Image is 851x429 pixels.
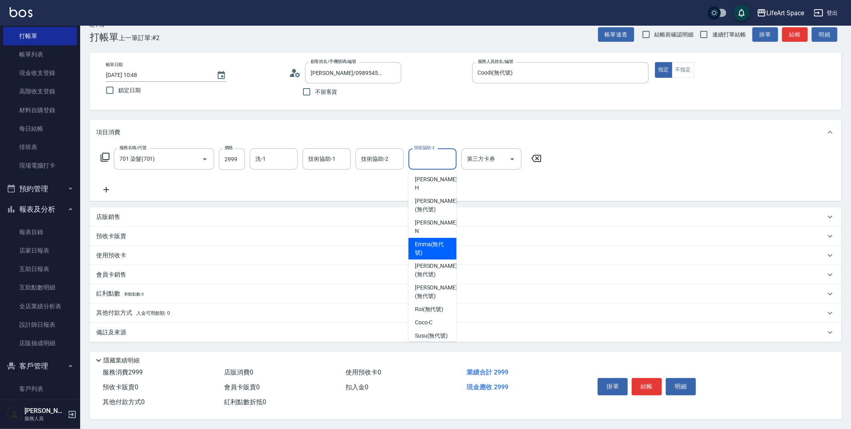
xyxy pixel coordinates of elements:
[3,64,77,82] a: 現金收支登錄
[224,145,233,151] label: 價格
[90,23,119,28] h2: Key In
[754,5,807,21] button: LifeArt Space
[90,323,841,342] div: 備註及來源
[224,398,266,406] span: 紅利點數折抵 0
[103,356,139,365] p: 隱藏業績明細
[212,66,231,85] button: Choose date, selected date is 2025-08-25
[96,251,126,260] p: 使用預收卡
[119,145,146,151] label: 服務名稱/代號
[415,240,450,257] span: Emma (無代號)
[782,27,808,42] button: 結帳
[3,356,77,376] button: 客戶管理
[415,332,448,340] span: Susu (無代號)
[766,8,804,18] div: LifeArt Space
[598,27,634,42] button: 帳單速查
[198,153,211,166] button: Open
[124,292,144,296] span: 剩餘點數: 0
[3,297,77,316] a: 全店業績分析表
[3,199,77,220] button: 報表及分析
[734,5,750,21] button: save
[90,284,841,304] div: 紅利點數剩餘點數: 0
[90,119,841,145] div: 項目消費
[119,33,160,43] span: 上一筆訂單:#2
[90,207,841,227] div: 店販銷售
[10,7,32,17] img: Logo
[224,368,253,376] span: 店販消費 0
[3,178,77,199] button: 預約管理
[103,368,143,376] span: 服務消費 2999
[712,30,746,39] span: 連續打單結帳
[311,59,356,65] label: 顧客姓名/手機號碼/編號
[415,175,459,192] span: [PERSON_NAME] -H
[96,271,126,279] p: 會員卡銷售
[598,378,628,395] button: 掛單
[812,27,837,42] button: 明細
[3,45,77,64] a: 帳單列表
[415,219,459,235] span: [PERSON_NAME] -N
[415,318,433,327] span: Coco -C
[3,82,77,101] a: 高階收支登錄
[96,213,120,221] p: 店販銷售
[136,310,170,316] span: 入金可用餘額: 0
[6,407,22,423] img: Person
[811,6,841,20] button: 登出
[3,260,77,278] a: 互助日報表
[415,305,444,314] span: Roi (無代號)
[3,27,77,45] a: 打帳單
[103,383,138,391] span: 預收卡販賣 0
[415,197,457,214] span: [PERSON_NAME] (無代號)
[90,246,841,265] div: 使用預收卡
[752,27,778,42] button: 掛單
[467,368,508,376] span: 業績合計 2999
[3,101,77,119] a: 材料自購登錄
[224,383,260,391] span: 會員卡販賣 0
[90,265,841,284] div: 會員卡銷售
[96,232,126,241] p: 預收卡販賣
[3,156,77,175] a: 現場電腦打卡
[3,223,77,241] a: 報表目錄
[632,378,662,395] button: 結帳
[96,289,144,298] p: 紅利點數
[96,309,170,318] p: 其他付款方式
[672,62,694,78] button: 不指定
[3,380,77,398] a: 客戶列表
[3,278,77,297] a: 互助點數明細
[506,153,519,166] button: Open
[415,283,457,300] span: [PERSON_NAME] (無代號)
[655,62,672,78] button: 指定
[118,86,141,95] span: 鎖定日期
[3,398,77,417] a: 卡券管理
[346,383,368,391] span: 扣入金 0
[315,88,338,96] span: 不留客資
[90,304,841,323] div: 其他付款方式入金可用餘額: 0
[3,119,77,138] a: 每日結帳
[467,383,508,391] span: 現金應收 2999
[96,128,120,137] p: 項目消費
[415,262,457,279] span: [PERSON_NAME] (無代號)
[3,334,77,352] a: 店販抽成明細
[24,415,65,422] p: 服務人員
[478,59,513,65] label: 服務人員姓名/編號
[106,69,208,82] input: YYYY/MM/DD hh:mm
[346,368,381,376] span: 使用預收卡 0
[3,241,77,260] a: 店家日報表
[3,316,77,334] a: 設計師日報表
[90,32,119,43] h3: 打帳單
[90,227,841,246] div: 預收卡販賣
[96,328,126,337] p: 備註及來源
[106,62,123,68] label: 帳單日期
[414,145,435,151] label: 技術協助-3
[103,398,145,406] span: 其他付款方式 0
[24,407,65,415] h5: [PERSON_NAME]
[666,378,696,395] button: 明細
[3,138,77,156] a: 排班表
[655,30,694,39] span: 結帳前確認明細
